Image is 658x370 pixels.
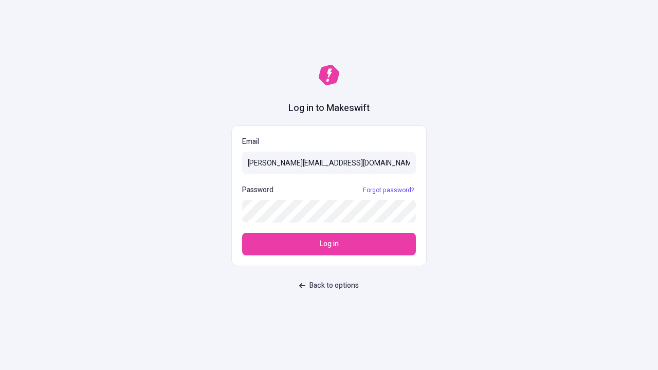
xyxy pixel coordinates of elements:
[309,280,359,291] span: Back to options
[242,136,416,147] p: Email
[288,102,370,115] h1: Log in to Makeswift
[242,152,416,174] input: Email
[361,186,416,194] a: Forgot password?
[320,238,339,250] span: Log in
[242,184,273,196] p: Password
[242,233,416,255] button: Log in
[293,276,365,295] button: Back to options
